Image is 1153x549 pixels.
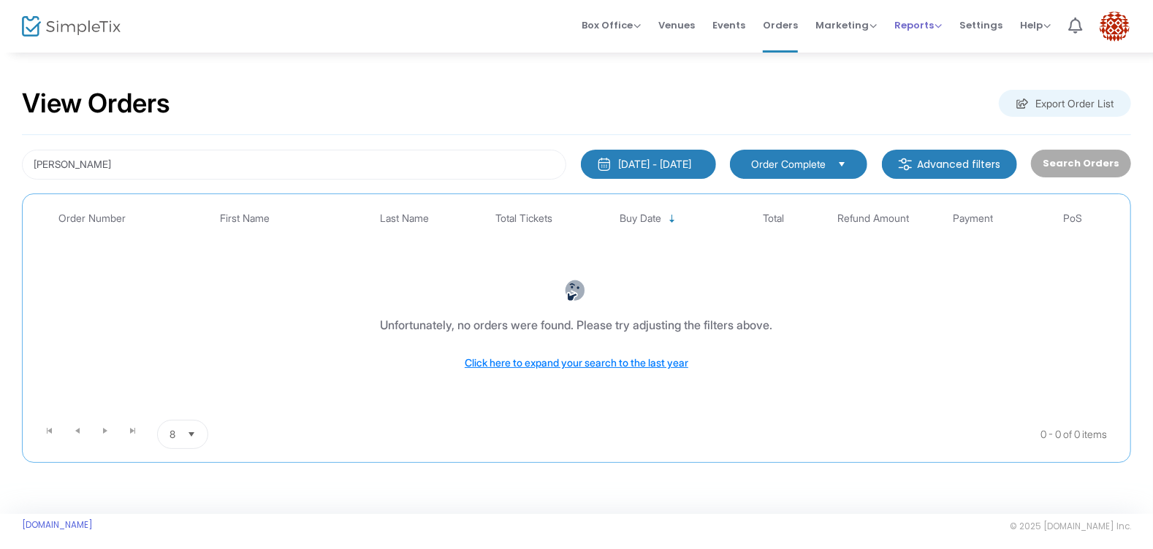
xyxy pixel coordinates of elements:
button: Select [181,421,202,448]
button: Select [832,156,852,172]
span: Last Name [380,212,429,225]
div: Unfortunately, no orders were found. Please try adjusting the filters above. [381,316,773,334]
span: Help [1020,18,1051,32]
span: Reports [894,18,942,32]
span: Click here to expand your search to the last year [465,356,688,369]
span: 8 [170,427,175,442]
div: [DATE] - [DATE] [619,157,692,172]
span: Box Office [582,18,641,32]
th: Total Tickets [474,201,574,236]
m-button: Advanced filters [882,150,1017,179]
span: Order Number [58,212,126,225]
span: Sortable [666,213,678,225]
span: Events [712,7,745,44]
h2: View Orders [22,88,170,120]
img: monthly [597,157,612,172]
span: Buy Date [620,212,661,225]
span: Marketing [815,18,877,32]
img: face-thinking.png [564,280,586,302]
th: Refund Amount [823,201,924,236]
span: Venues [658,7,695,44]
th: Total [723,201,823,236]
span: © 2025 [DOMAIN_NAME] Inc. [1010,521,1131,532]
span: Orders [763,7,798,44]
span: PoS [1064,212,1083,225]
span: Payment [953,212,993,225]
kendo-pager-info: 0 - 0 of 0 items [354,420,1107,449]
img: filter [898,157,913,172]
button: [DATE] - [DATE] [581,150,716,179]
span: First Name [220,212,270,225]
div: Data table [30,201,1123,414]
input: Search by name, email, phone, order number, ip address, or last 4 digits of card [22,150,566,180]
span: Order Complete [751,157,826,172]
span: Settings [959,7,1002,44]
a: [DOMAIN_NAME] [22,519,93,531]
